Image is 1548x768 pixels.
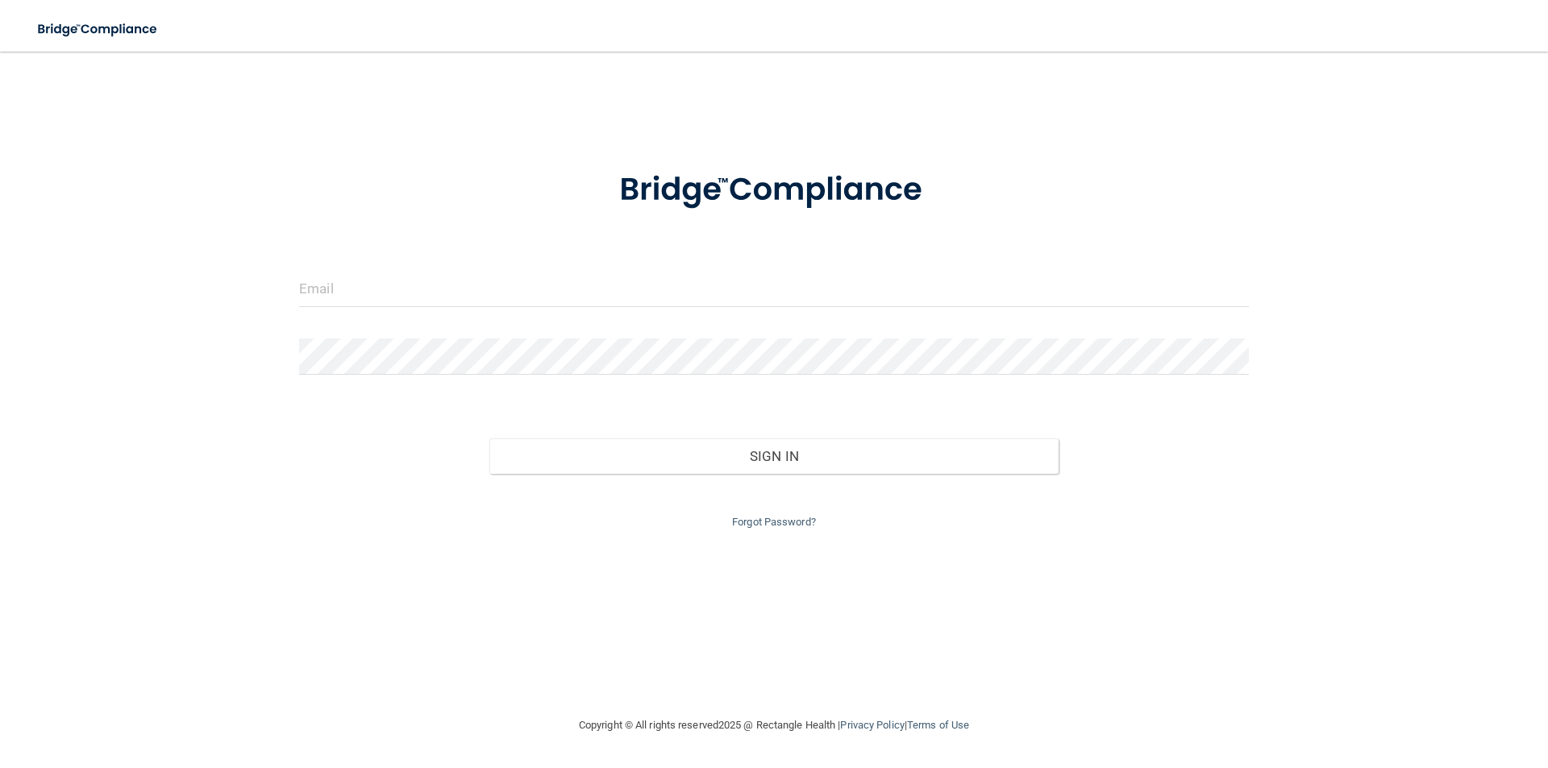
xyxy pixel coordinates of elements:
[480,700,1068,751] div: Copyright © All rights reserved 2025 @ Rectangle Health | |
[907,719,969,731] a: Terms of Use
[489,438,1059,474] button: Sign In
[732,516,816,528] a: Forgot Password?
[24,13,173,46] img: bridge_compliance_login_screen.278c3ca4.svg
[840,719,904,731] a: Privacy Policy
[586,148,962,232] img: bridge_compliance_login_screen.278c3ca4.svg
[299,271,1249,307] input: Email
